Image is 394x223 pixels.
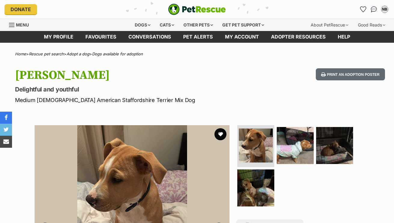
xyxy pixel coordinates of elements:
[358,5,389,14] ul: Account quick links
[92,51,143,56] a: Dogs available for adoption
[177,31,219,43] a: Pet alerts
[155,19,178,31] div: Cats
[179,19,217,31] div: Other pets
[316,127,353,164] img: Photo of Jeff
[15,96,241,104] p: Medium [DEMOGRAPHIC_DATA] American Staffordshire Terrier Mix Dog
[354,19,389,31] div: Good Reads
[316,68,385,81] button: Print an adoption poster
[380,5,389,14] button: My account
[9,19,33,30] a: Menu
[38,31,79,43] a: My profile
[131,19,155,31] div: Dogs
[306,19,352,31] div: About PetRescue
[122,31,177,43] a: conversations
[15,85,241,94] p: Delightful and youthful
[358,5,368,14] a: Favourites
[239,129,273,163] img: Photo of Jeff
[66,51,89,56] a: Adopt a dog
[79,31,122,43] a: Favourites
[369,5,379,14] a: Conversations
[382,6,388,12] div: NB
[168,4,226,15] a: PetRescue
[371,6,377,12] img: chat-41dd97257d64d25036548639549fe6c8038ab92f7586957e7f3b1b290dea8141.svg
[15,68,241,82] h1: [PERSON_NAME]
[29,51,64,56] a: Rescue pet search
[15,51,26,56] a: Home
[237,169,274,206] img: Photo of Jeff
[265,31,332,43] a: Adopter resources
[218,19,268,31] div: Get pet support
[5,4,37,14] a: Donate
[277,127,314,164] img: Photo of Jeff
[168,4,226,15] img: logo-e224e6f780fb5917bec1dbf3a21bbac754714ae5b6737aabdf751b685950b380.svg
[214,128,226,140] button: favourite
[332,31,356,43] a: Help
[219,31,265,43] a: My account
[16,22,29,27] span: Menu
